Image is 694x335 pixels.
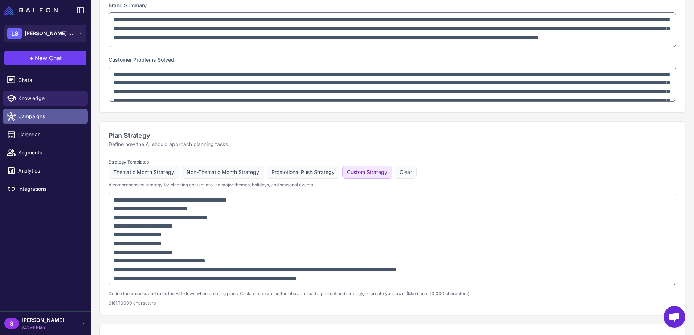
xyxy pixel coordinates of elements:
button: +New Chat [4,51,86,65]
span: Integrations [18,185,82,193]
span: New Chat [35,54,62,62]
button: Promotional Push Strategy [267,166,339,179]
p: A comprehensive strategy for planning content around major themes, holidays, and seasonal events. [109,182,676,188]
p: Define the process and rules the AI follows when creating plans. Click a template button above to... [109,290,676,297]
span: [PERSON_NAME] [22,316,64,324]
span: Analytics [18,167,82,175]
span: + [29,54,33,62]
span: Knowledge [18,94,82,102]
label: Customer Problems Solved [109,57,174,63]
span: Segments [18,149,82,157]
a: Knowledge [3,91,88,106]
div: S [4,318,19,329]
a: Campaigns [3,109,88,124]
a: Integrations [3,181,88,197]
h2: Plan Strategy [109,131,676,140]
button: Non-Thematic Month Strategy [182,166,264,179]
span: Campaigns [18,112,82,120]
label: Brand Summary [109,2,147,8]
span: [PERSON_NAME] Superfood [25,29,75,37]
img: Raleon Logo [4,6,58,15]
p: Define how the AI should approach planning tasks [109,140,676,148]
span: Chats [18,76,82,84]
a: Segments [3,145,88,160]
a: Analytics [3,163,88,178]
div: LS [7,28,22,39]
label: Strategy Templates [109,159,149,165]
p: 6161/10000 characters [109,300,676,306]
span: Calendar [18,131,82,138]
span: Active Plan [22,324,64,331]
button: Custom Strategy [342,166,392,179]
a: Chats [3,73,88,88]
button: LS[PERSON_NAME] Superfood [4,25,86,42]
button: Thematic Month Strategy [109,166,179,179]
a: Calendar [3,127,88,142]
a: Open chat [664,306,685,328]
button: Clear [395,166,417,179]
